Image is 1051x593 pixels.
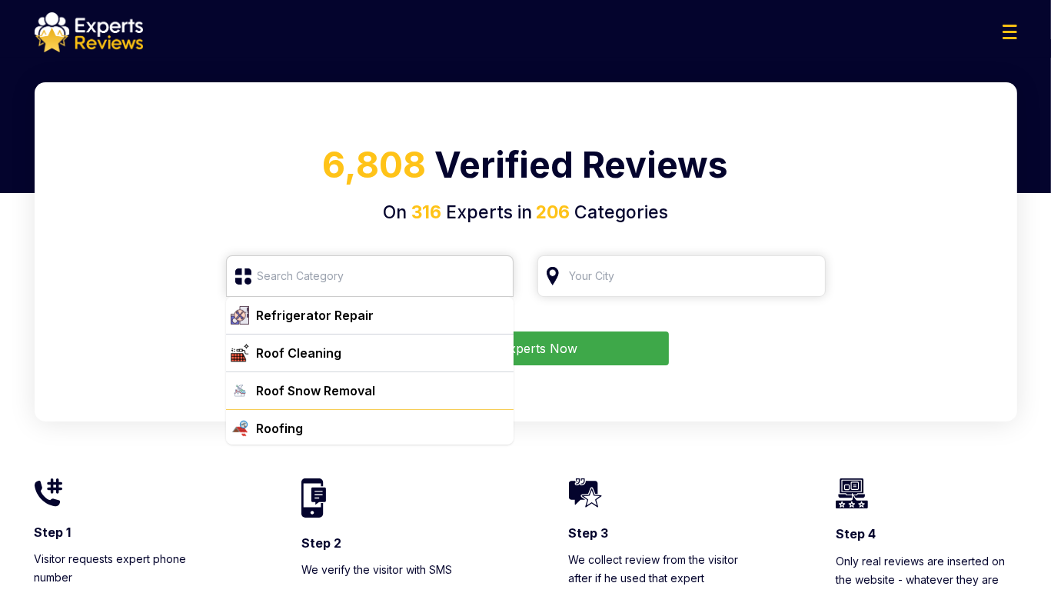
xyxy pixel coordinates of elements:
[323,143,427,186] span: 6,808
[35,524,216,541] h3: Step 1
[231,306,249,325] img: category icon
[231,419,249,438] img: category icon
[35,12,143,52] img: logo
[836,478,868,508] img: homeIcon4
[1003,25,1017,39] img: Menu Icon
[569,525,750,541] h3: Step 3
[231,381,249,400] img: category icon
[836,525,1017,542] h3: Step 4
[35,550,216,587] p: Visitor requests expert phone number
[411,202,441,223] span: 316
[231,344,249,362] img: category icon
[53,199,999,226] h4: On Experts in Categories
[301,561,483,579] p: We verify the visitor with SMS
[532,202,570,223] span: 206
[257,381,376,400] div: Roof Snow Removal
[226,255,514,297] input: Search Category
[35,478,62,507] img: homeIcon1
[569,551,750,588] p: We collect review from the visitor after if he used that expert
[53,138,999,199] h1: Verified Reviews
[301,535,483,551] h3: Step 2
[537,255,826,297] input: Your City
[257,419,304,438] div: Roofing
[569,478,602,508] img: homeIcon3
[301,478,326,517] img: homeIcon2
[257,306,374,325] div: Refrigerator Repair
[382,331,669,365] button: Find Experts Now
[257,344,342,362] div: Roof Cleaning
